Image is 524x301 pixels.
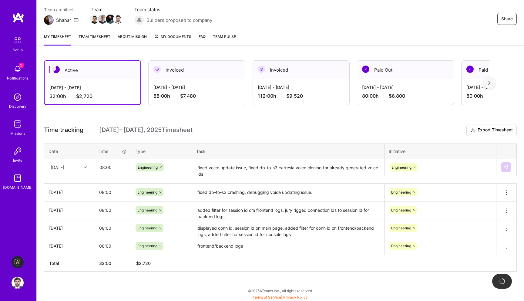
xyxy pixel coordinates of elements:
[56,17,71,23] div: Shahar
[286,93,303,99] span: $9,520
[98,15,107,24] img: Team Member Avatar
[12,277,24,289] img: User Avatar
[199,33,206,46] a: FAQ
[497,13,517,25] button: Share
[99,126,193,134] span: [DATE] - [DATE] , 2025 Timesheet
[7,75,29,81] div: Notifications
[11,34,24,47] img: setup
[213,34,236,39] span: Team Pulse
[362,93,449,99] div: 80:00 h
[137,208,157,212] span: Engineering
[10,277,25,289] a: User Avatar
[10,130,25,137] div: Missions
[193,160,384,176] textarea: fixed voice update issue, fixed db-to-s3 cartesia voice cloning for already generated voice ids
[13,47,23,53] div: Setup
[45,61,140,79] div: Active
[12,145,24,157] img: Invite
[504,165,509,170] img: Submit
[136,261,151,266] span: $ 2,720
[99,148,127,154] div: Time
[137,226,157,230] span: Engineering
[192,144,385,159] th: Task
[134,6,212,13] span: Team status
[253,295,308,299] span: |
[466,124,517,136] button: Export Timesheet
[9,103,26,110] div: Discovery
[180,93,196,99] span: $7,480
[44,15,54,25] img: Team Architect
[12,12,24,23] img: logo
[106,15,115,24] img: Team Member Avatar
[94,184,131,200] input: HH:MM
[138,165,158,170] span: Engineering
[154,33,191,40] span: My Documents
[362,84,449,90] div: [DATE] - [DATE]
[131,144,192,159] th: Type
[258,66,265,73] img: Invoiced
[90,15,99,24] img: Team Member Avatar
[76,93,92,100] span: $2,720
[52,66,60,73] img: Active
[44,33,71,46] a: My timesheet
[134,15,144,25] img: Builders proposed to company
[391,244,411,248] span: Engineering
[391,165,411,170] span: Engineering
[94,255,131,271] th: 32:00
[391,190,411,194] span: Engineering
[79,33,110,46] a: Team timesheet
[193,238,384,255] textarea: frontend/backend logs
[91,14,99,24] a: Team Member Avatar
[193,202,384,219] textarea: added filter for session id om frontend logs, jury rigged connection ids to session id for backen...
[12,256,24,268] img: Aldea: Transforming Behavior Change Through AI-Driven Coaching
[154,33,191,46] a: My Documents
[488,81,491,85] img: right
[466,66,474,73] img: Paid Out
[114,15,123,24] img: Team Member Avatar
[137,190,157,194] span: Engineering
[357,61,454,79] div: Paid Out
[3,184,32,191] div: [DOMAIN_NAME]
[13,157,22,164] div: Invite
[501,16,513,22] span: Share
[153,84,240,90] div: [DATE] - [DATE]
[49,189,89,195] div: [DATE]
[91,6,122,13] span: Team
[10,256,25,268] a: Aldea: Transforming Behavior Change Through AI-Driven Coaching
[258,93,344,99] div: 112:00 h
[470,127,475,134] i: icon Download
[118,33,147,46] a: About Mission
[49,225,89,231] div: [DATE]
[12,172,24,184] img: guide book
[49,243,89,249] div: [DATE]
[137,244,157,248] span: Engineering
[95,159,131,175] input: HH:MM
[36,283,524,298] div: © 2025 ATeams Inc., All rights reserved.
[258,84,344,90] div: [DATE] - [DATE]
[44,144,94,159] th: Date
[499,278,505,284] img: loading
[146,17,212,23] span: Builders proposed to company
[94,202,131,218] input: HH:MM
[283,295,308,299] a: Privacy Policy
[49,207,89,213] div: [DATE]
[389,93,405,99] span: $6,800
[44,255,94,271] th: Total
[153,66,161,73] img: Invoiced
[94,220,131,236] input: HH:MM
[99,14,106,24] a: Team Member Avatar
[149,61,245,79] div: Invoiced
[49,93,136,100] div: 32:00 h
[213,33,236,46] a: Team Pulse
[391,208,411,212] span: Engineering
[389,148,492,154] div: Initiative
[193,184,384,201] textarea: fixed db-to-s3 crashing, debugging voice updating issue.
[501,162,512,172] div: null
[253,295,281,299] a: Terms of Service
[19,63,24,68] span: 3
[193,220,384,237] textarea: displayed conn id, session id on main page, added filter for conn id on frontend/backend logs, ad...
[12,118,24,130] img: teamwork
[114,14,122,24] a: Team Member Avatar
[74,18,79,22] i: icon Mail
[106,14,114,24] a: Team Member Avatar
[391,226,411,230] span: Engineering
